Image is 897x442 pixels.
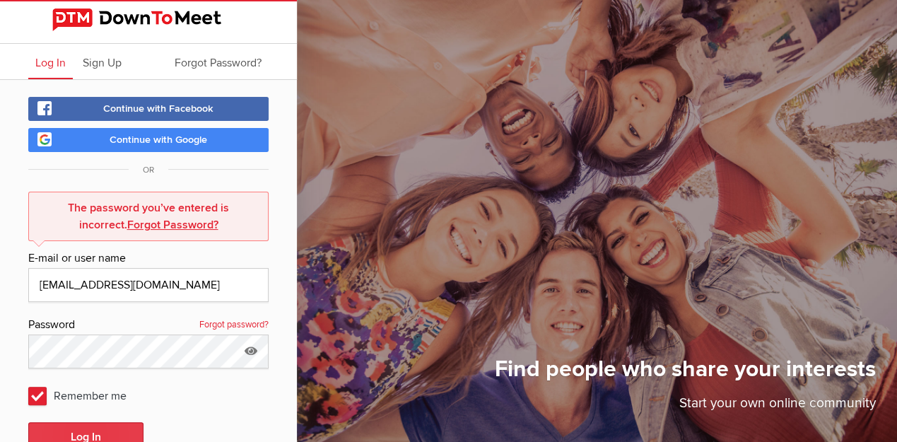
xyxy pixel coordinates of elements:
div: The password you’ve entered is incorrect. [36,199,261,233]
a: Forgot Password? [127,218,218,232]
a: Continue with Google [28,128,269,152]
a: Continue with Facebook [28,97,269,121]
span: Forgot Password? [175,56,262,70]
span: Continue with Google [110,134,207,146]
img: DownToMeet [52,8,245,31]
div: E-mail or user name [28,250,269,268]
span: Log In [35,56,66,70]
span: Remember me [28,383,141,408]
input: Email@address.com [28,268,269,302]
span: Continue with Facebook [103,103,213,115]
a: Forgot Password? [168,44,269,79]
span: OR [129,165,168,175]
p: Start your own online community [495,393,876,421]
a: Forgot password? [199,316,269,335]
h1: Find people who share your interests [495,355,876,393]
a: Sign Up [76,44,129,79]
a: Log In [28,44,73,79]
span: Sign Up [83,56,122,70]
div: Password [28,316,269,335]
